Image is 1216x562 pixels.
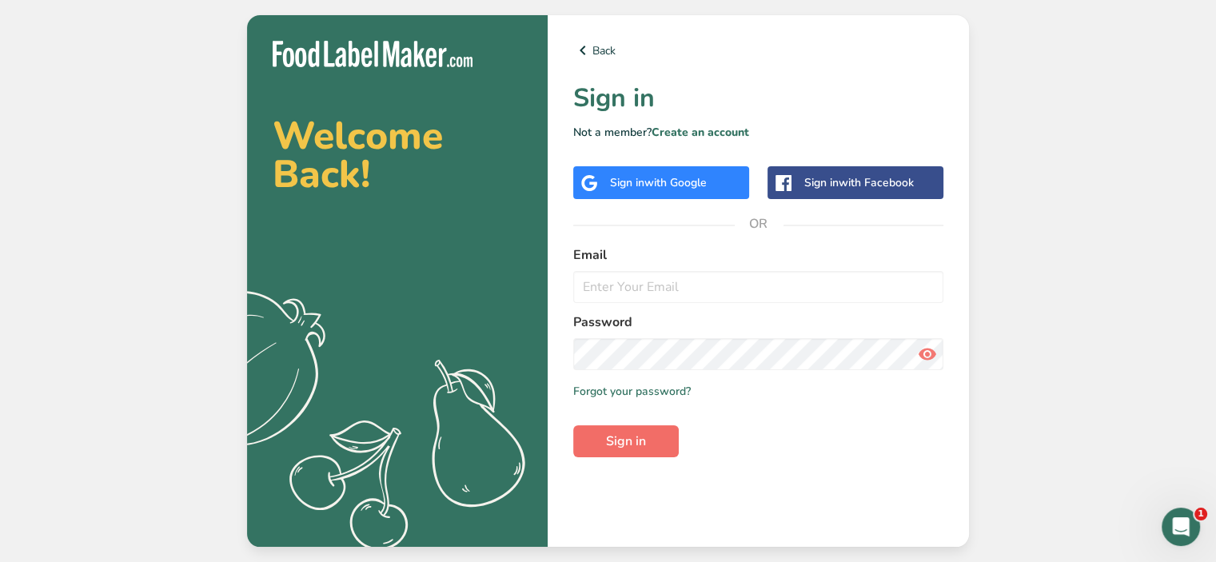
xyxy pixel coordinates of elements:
[735,200,783,248] span: OR
[273,41,472,67] img: Food Label Maker
[804,174,914,191] div: Sign in
[652,125,749,140] a: Create an account
[573,124,943,141] p: Not a member?
[573,79,943,118] h1: Sign in
[1194,508,1207,520] span: 1
[573,383,691,400] a: Forgot your password?
[644,175,707,190] span: with Google
[273,117,522,193] h2: Welcome Back!
[573,41,943,60] a: Back
[1162,508,1200,546] iframe: Intercom live chat
[573,425,679,457] button: Sign in
[573,313,943,332] label: Password
[606,432,646,451] span: Sign in
[573,245,943,265] label: Email
[839,175,914,190] span: with Facebook
[610,174,707,191] div: Sign in
[573,271,943,303] input: Enter Your Email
